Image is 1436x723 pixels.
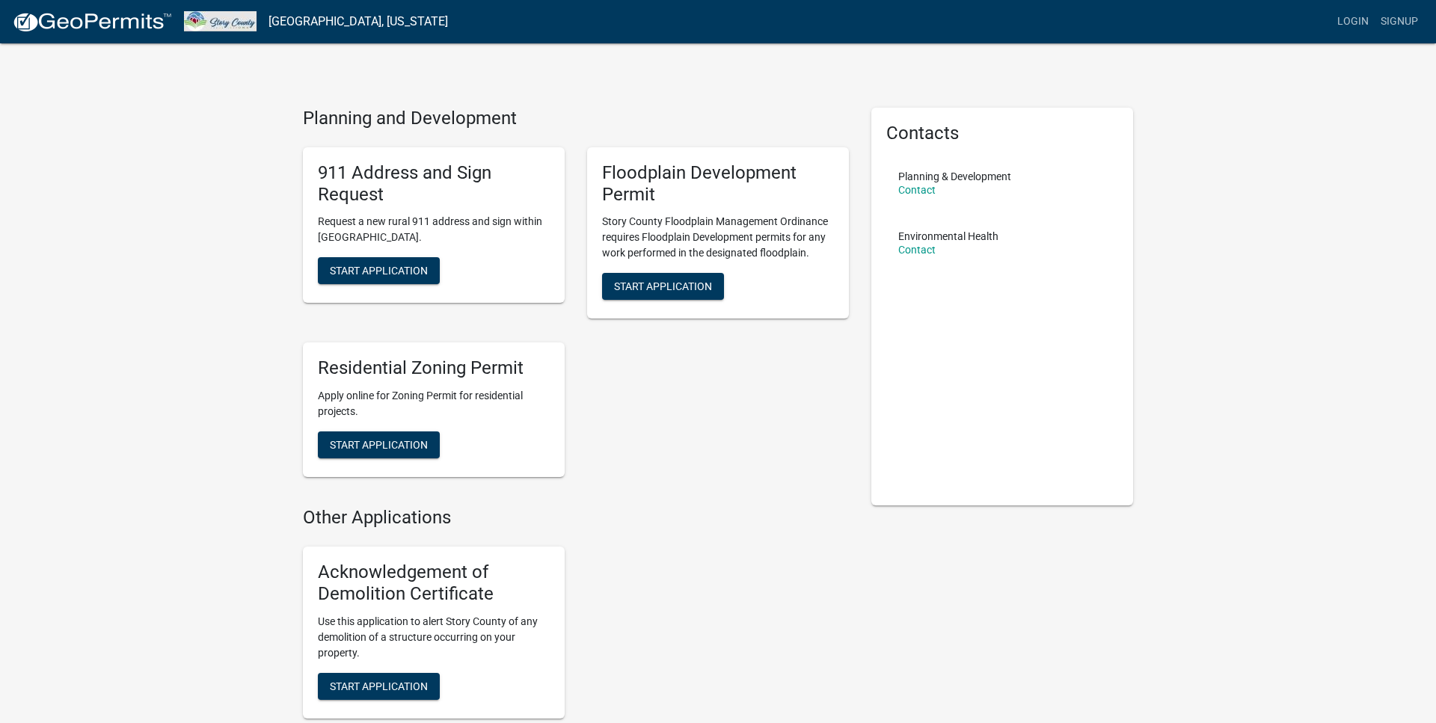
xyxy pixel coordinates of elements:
h5: 911 Address and Sign Request [318,162,550,206]
h5: Acknowledgement of Demolition Certificate [318,562,550,605]
a: Contact [898,244,936,256]
h5: Residential Zoning Permit [318,357,550,379]
span: Start Application [330,439,428,451]
img: Story County, Iowa [184,11,257,31]
span: Start Application [330,265,428,277]
p: Environmental Health [898,231,998,241]
button: Start Application [602,273,724,300]
span: Start Application [330,680,428,692]
h4: Other Applications [303,507,849,529]
button: Start Application [318,431,440,458]
p: Request a new rural 911 address and sign within [GEOGRAPHIC_DATA]. [318,214,550,245]
button: Start Application [318,673,440,700]
h4: Planning and Development [303,108,849,129]
span: Start Application [614,280,712,292]
h5: Contacts [886,123,1118,144]
p: Story County Floodplain Management Ordinance requires Floodplain Development permits for any work... [602,214,834,261]
p: Use this application to alert Story County of any demolition of a structure occurring on your pro... [318,614,550,661]
a: Contact [898,184,936,196]
a: Signup [1375,7,1424,36]
a: [GEOGRAPHIC_DATA], [US_STATE] [269,9,448,34]
p: Planning & Development [898,171,1011,182]
p: Apply online for Zoning Permit for residential projects. [318,388,550,419]
button: Start Application [318,257,440,284]
h5: Floodplain Development Permit [602,162,834,206]
a: Login [1331,7,1375,36]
